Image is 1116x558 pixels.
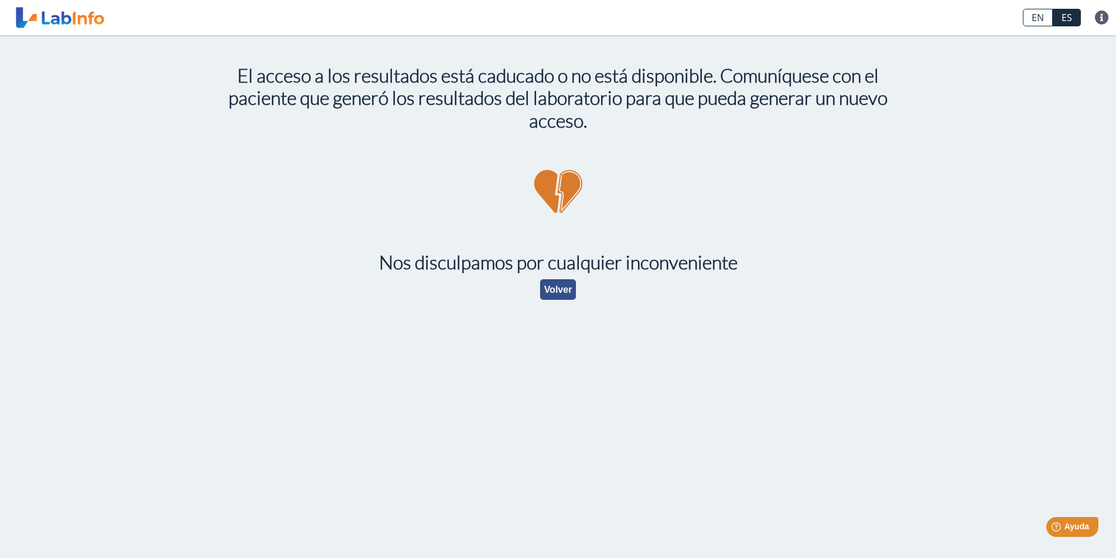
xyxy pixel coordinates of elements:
a: EN [1023,9,1053,26]
h1: Nos disculpamos por cualquier inconveniente [224,251,892,273]
a: ES [1053,9,1081,26]
button: Volver [540,279,576,300]
iframe: Help widget launcher [1012,512,1103,545]
h1: El acceso a los resultados está caducado o no está disponible. Comuníquese con el paciente que ge... [224,64,892,132]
